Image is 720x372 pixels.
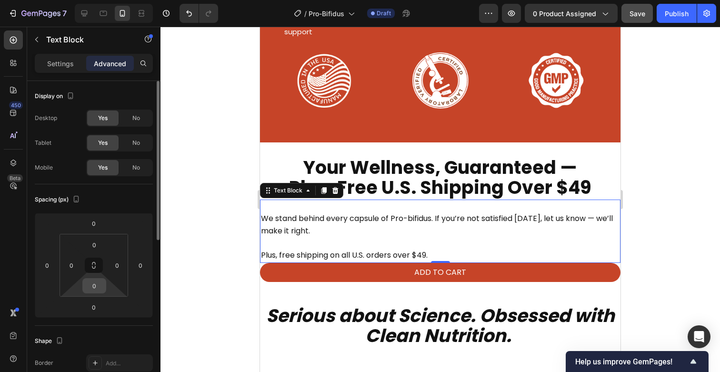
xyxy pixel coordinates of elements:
[575,357,688,366] span: Help us improve GemPages!
[35,114,57,122] div: Desktop
[47,59,74,69] p: Settings
[533,9,596,19] span: 0 product assigned
[84,216,103,231] input: 0
[621,4,653,23] button: Save
[688,325,710,348] div: Open Intercom Messenger
[40,258,54,272] input: 0
[35,90,76,103] div: Display on
[665,9,689,19] div: Publish
[98,114,108,122] span: Yes
[575,356,699,367] button: Show survey - Help us improve GemPages!
[35,139,51,147] div: Tablet
[309,9,344,19] span: Pro-Bifidus
[110,258,124,272] input: 0px
[62,8,67,19] p: 7
[64,258,79,272] input: 0px
[98,139,108,147] span: Yes
[4,4,71,23] button: 7
[657,4,697,23] button: Publish
[98,163,108,172] span: Yes
[35,335,65,348] div: Shape
[132,114,140,122] span: No
[132,139,140,147] span: No
[180,4,218,23] div: Undo/Redo
[9,101,23,109] div: 450
[525,4,618,23] button: 0 product assigned
[377,9,391,18] span: Draft
[35,163,53,172] div: Mobile
[84,300,103,314] input: 0
[132,163,140,172] span: No
[46,34,127,45] p: Text Block
[260,27,620,372] iframe: Design area
[106,359,150,368] div: Add...
[85,238,104,252] input: 0px
[304,9,307,19] span: /
[7,174,23,182] div: Beta
[94,59,126,69] p: Advanced
[35,359,53,367] div: Border
[630,10,645,18] span: Save
[85,279,104,293] input: 0px
[35,193,82,206] div: Spacing (px)
[133,258,148,272] input: 0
